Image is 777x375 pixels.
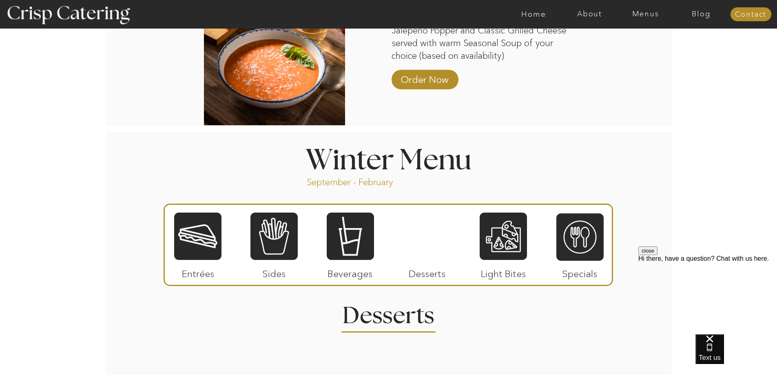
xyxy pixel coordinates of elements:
a: Contact [730,11,771,19]
p: Light Bites [476,260,531,284]
p: Sides [247,260,301,284]
iframe: podium webchat widget bubble [695,334,777,375]
a: Order Now [398,66,452,89]
a: Blog [673,10,729,18]
p: Desserts [400,260,454,284]
a: About [562,10,618,18]
h1: Winter Menu [275,146,502,171]
p: Specials [553,260,607,284]
a: Home [506,10,562,18]
p: September - February [307,176,419,186]
iframe: podium webchat widget prompt [638,246,777,344]
p: Entrées [171,260,225,284]
p: Jalepeño Popper and Classic Grilled Cheese served with warm Seasonal Soup of your choice (based o... [392,24,567,61]
a: Menus [618,10,673,18]
h2: Desserts [336,304,442,320]
p: Beverages [323,260,377,284]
